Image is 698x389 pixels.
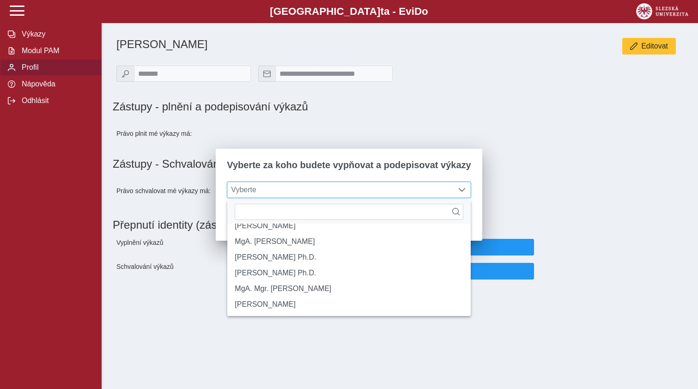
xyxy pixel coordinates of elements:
li: prof. Mgr. Jindřich Štreit [227,297,470,312]
span: Odhlásit [19,97,94,105]
span: Editovat [641,42,668,50]
div: Právo plnit mé výkazy má: [113,121,255,146]
li: doc. Mgr. Tomáš Pospěch Ph.D. [227,249,470,265]
div: Vyplnění výkazů [113,235,255,259]
h1: [PERSON_NAME] [116,38,487,51]
span: Nápověda [19,80,94,88]
b: [GEOGRAPHIC_DATA] a - Evi [28,6,670,18]
span: Vyberte [227,182,453,198]
li: MgA. Mgr. Michal Szalast [227,281,470,297]
img: logo_web_su.png [636,3,688,19]
div: Právo schvalovat mé výkazy má: [113,178,255,204]
h1: Přepnutí identity (zástup) [113,215,680,235]
span: Výkazy [19,30,94,38]
span: o [422,6,428,17]
h1: Zástupy - plnění a podepisování výkazů [113,100,487,113]
li: MgA. Karel Poneš [227,234,470,249]
span: D [414,6,422,17]
span: Profil [19,63,94,72]
div: Schvalování výkazů [113,259,255,283]
h1: Zástupy - Schvalování výkazů [113,158,687,170]
li: prof. Mgr. Jiří Siostrzonek Ph.D. [227,265,470,281]
li: prof. Mgr. Václav Podestát [227,218,470,234]
button: Editovat [622,38,676,55]
span: Vyberte za koho budete vypňovat a podepisovat výkazy [227,160,471,170]
span: t [380,6,383,17]
span: Modul PAM [19,47,94,55]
